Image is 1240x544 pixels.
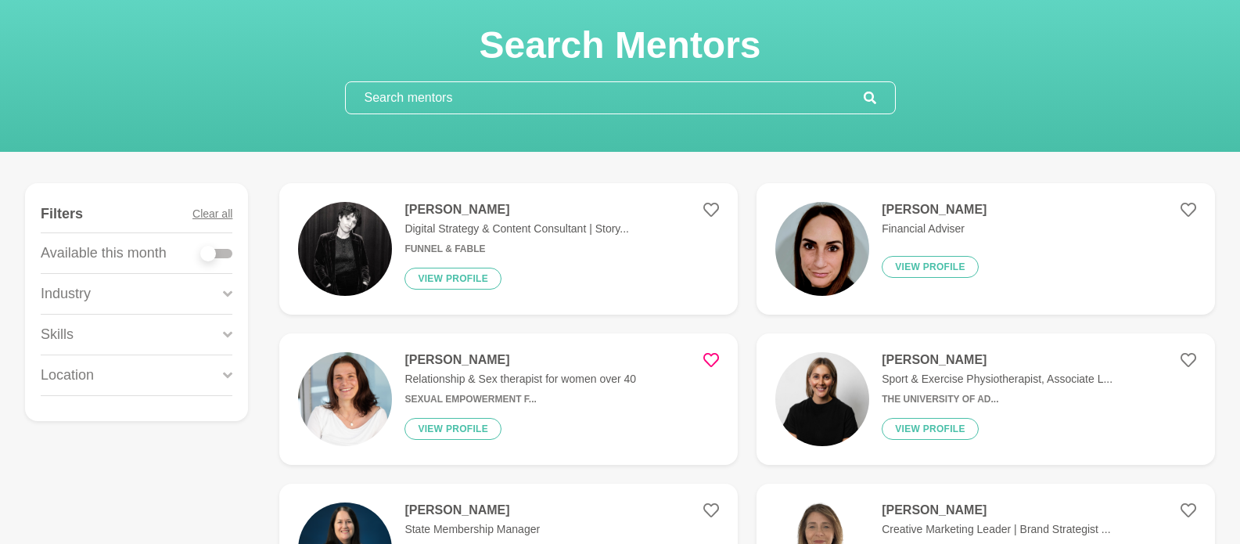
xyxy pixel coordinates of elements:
p: Available this month [41,243,167,264]
h4: [PERSON_NAME] [882,202,987,218]
h4: [PERSON_NAME] [404,352,636,368]
a: [PERSON_NAME]Relationship & Sex therapist for women over 40Sexual Empowerment f...View profile [279,333,738,465]
h1: Search Mentors [345,22,896,69]
h4: [PERSON_NAME] [404,202,629,218]
button: Clear all [192,196,232,232]
p: Relationship & Sex therapist for women over 40 [404,371,636,387]
a: [PERSON_NAME]Sport & Exercise Physiotherapist, Associate L...The University of Ad...View profile [757,333,1215,465]
p: Skills [41,324,74,345]
p: Financial Adviser [882,221,987,237]
h4: [PERSON_NAME] [882,503,1110,518]
img: 2462cd17f0db61ae0eaf7f297afa55aeb6b07152-1255x1348.jpg [775,202,869,296]
h6: Funnel & Fable [404,243,629,255]
button: View profile [882,256,979,278]
p: State Membership Manager [404,521,540,538]
a: [PERSON_NAME]Digital Strategy & Content Consultant | Story...Funnel & FableView profile [279,183,738,315]
p: Creative Marketing Leader | Brand Strategist ... [882,521,1110,538]
p: Industry [41,283,91,304]
img: d6e4e6fb47c6b0833f5b2b80120bcf2f287bc3aa-2570x2447.jpg [298,352,392,446]
button: View profile [404,268,501,290]
h6: Sexual Empowerment f... [404,394,636,405]
img: 523c368aa158c4209afe732df04685bb05a795a5-1125x1128.jpg [775,352,869,446]
input: Search mentors [346,82,864,113]
h4: [PERSON_NAME] [404,503,540,518]
button: View profile [882,418,979,440]
p: Sport & Exercise Physiotherapist, Associate L... [882,371,1112,387]
img: 1044fa7e6122d2a8171cf257dcb819e56f039831-1170x656.jpg [298,202,392,296]
button: View profile [404,418,501,440]
p: Location [41,365,94,386]
a: [PERSON_NAME]Financial AdviserView profile [757,183,1215,315]
h4: [PERSON_NAME] [882,352,1112,368]
h6: The University of Ad... [882,394,1112,405]
h4: Filters [41,205,83,223]
p: Digital Strategy & Content Consultant | Story... [404,221,629,237]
